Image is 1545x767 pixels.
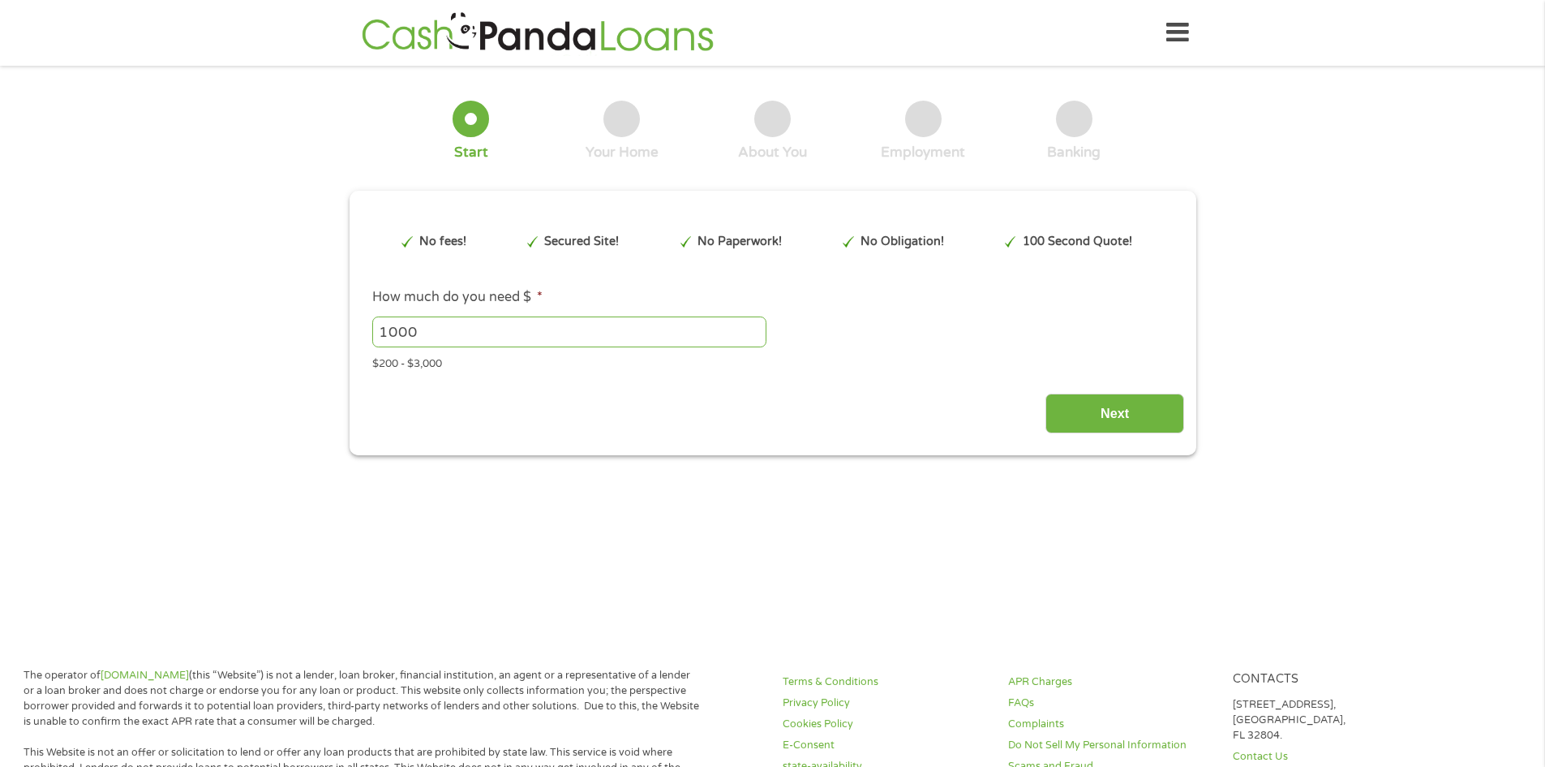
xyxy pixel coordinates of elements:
[544,233,619,251] p: Secured Site!
[586,144,659,162] div: Your Home
[1008,717,1214,732] a: Complaints
[372,351,1172,373] div: $200 - $3,000
[1008,674,1214,690] a: APR Charges
[783,674,989,690] a: Terms & Conditions
[783,738,989,753] a: E-Consent
[357,10,719,56] img: GetLoanNow Logo
[1045,394,1184,433] input: Next
[101,669,189,682] a: [DOMAIN_NAME]
[1233,672,1439,687] h4: Contacts
[24,668,700,730] p: The operator of (this “Website”) is not a lender, loan broker, financial institution, an agent or...
[697,233,782,251] p: No Paperwork!
[419,233,466,251] p: No fees!
[783,696,989,711] a: Privacy Policy
[738,144,807,162] div: About You
[1233,697,1439,743] p: [STREET_ADDRESS], [GEOGRAPHIC_DATA], FL 32804.
[1233,749,1439,765] a: Contact Us
[1008,738,1214,753] a: Do Not Sell My Personal Information
[881,144,965,162] div: Employment
[783,717,989,732] a: Cookies Policy
[1047,144,1101,162] div: Banking
[372,289,543,306] label: How much do you need $
[860,233,944,251] p: No Obligation!
[1023,233,1132,251] p: 100 Second Quote!
[454,144,488,162] div: Start
[1008,696,1214,711] a: FAQs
